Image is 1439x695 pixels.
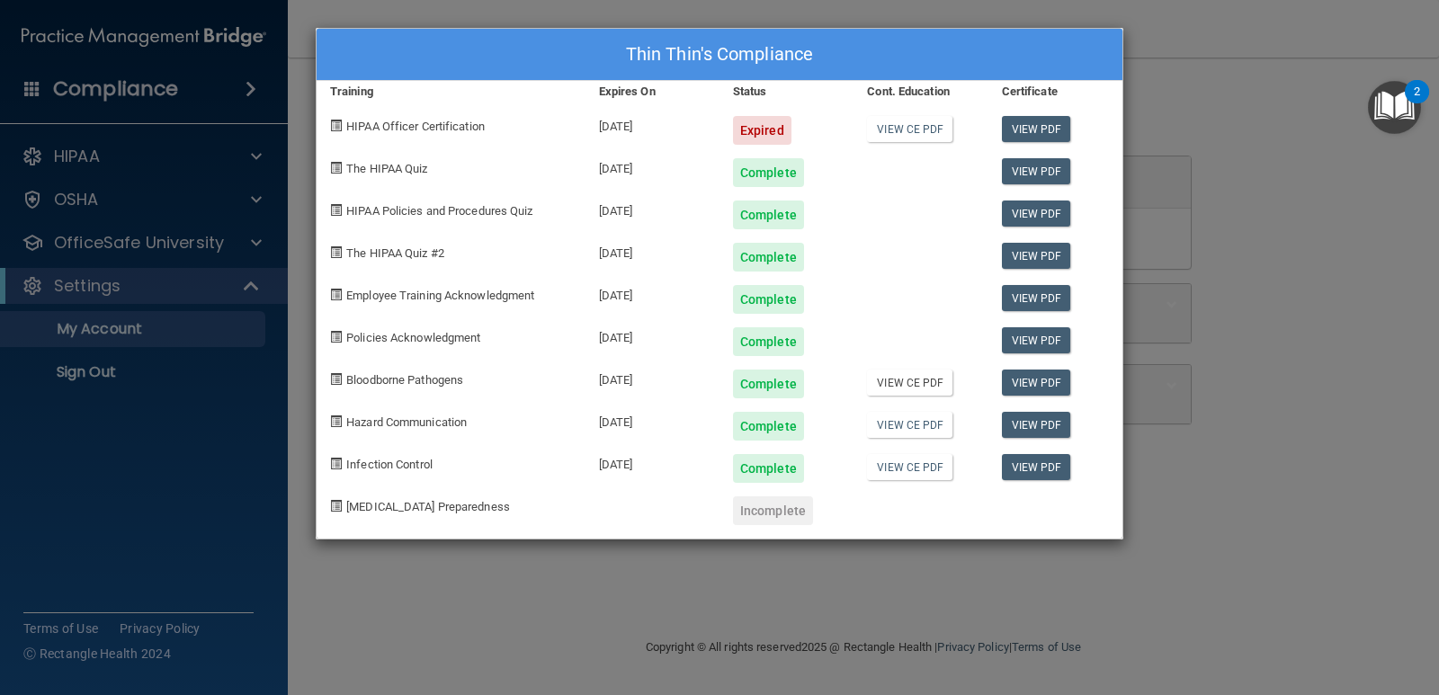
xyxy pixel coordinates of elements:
[733,327,804,356] div: Complete
[346,331,480,344] span: Policies Acknowledgment
[733,496,813,525] div: Incomplete
[867,454,952,480] a: View CE PDF
[585,145,719,187] div: [DATE]
[585,81,719,102] div: Expires On
[733,200,804,229] div: Complete
[1002,327,1071,353] a: View PDF
[733,412,804,441] div: Complete
[733,158,804,187] div: Complete
[585,441,719,483] div: [DATE]
[733,454,804,483] div: Complete
[317,81,585,102] div: Training
[346,373,463,387] span: Bloodborne Pathogens
[1002,412,1071,438] a: View PDF
[1002,454,1071,480] a: View PDF
[733,285,804,314] div: Complete
[733,116,791,145] div: Expired
[346,162,427,175] span: The HIPAA Quiz
[585,187,719,229] div: [DATE]
[1002,243,1071,269] a: View PDF
[988,81,1122,102] div: Certificate
[1368,81,1421,134] button: Open Resource Center, 2 new notifications
[854,81,988,102] div: Cont. Education
[867,370,952,396] a: View CE PDF
[585,398,719,441] div: [DATE]
[1128,567,1417,639] iframe: Drift Widget Chat Controller
[867,116,952,142] a: View CE PDF
[733,370,804,398] div: Complete
[1002,158,1071,184] a: View PDF
[585,314,719,356] div: [DATE]
[1002,285,1071,311] a: View PDF
[1002,116,1071,142] a: View PDF
[719,81,854,102] div: Status
[585,102,719,145] div: [DATE]
[346,458,433,471] span: Infection Control
[1414,92,1420,115] div: 2
[585,272,719,314] div: [DATE]
[317,29,1122,81] div: Thin Thin's Compliance
[867,412,952,438] a: View CE PDF
[346,204,532,218] span: HIPAA Policies and Procedures Quiz
[1002,200,1071,227] a: View PDF
[585,229,719,272] div: [DATE]
[733,243,804,272] div: Complete
[346,289,534,302] span: Employee Training Acknowledgment
[1002,370,1071,396] a: View PDF
[346,415,467,429] span: Hazard Communication
[585,356,719,398] div: [DATE]
[346,500,510,513] span: [MEDICAL_DATA] Preparedness
[346,120,485,133] span: HIPAA Officer Certification
[346,246,444,260] span: The HIPAA Quiz #2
